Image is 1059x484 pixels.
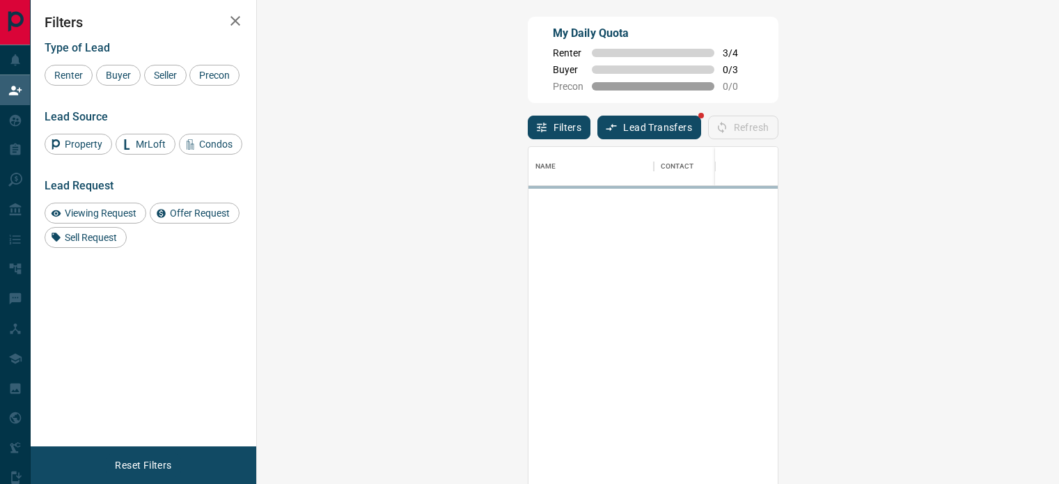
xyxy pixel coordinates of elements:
span: Viewing Request [60,208,141,219]
span: Condos [194,139,237,150]
div: Property [45,134,112,155]
div: MrLoft [116,134,175,155]
span: Type of Lead [45,41,110,54]
button: Lead Transfers [597,116,701,139]
span: Precon [194,70,235,81]
span: MrLoft [131,139,171,150]
span: 0 / 0 [723,81,753,92]
div: Name [535,147,556,186]
div: Condos [179,134,242,155]
p: My Daily Quota [553,25,753,42]
span: Sell Request [60,232,122,243]
span: Buyer [101,70,136,81]
span: Seller [149,70,182,81]
div: Buyer [96,65,141,86]
button: Reset Filters [106,453,180,477]
div: Sell Request [45,227,127,248]
div: Offer Request [150,203,240,224]
h2: Filters [45,14,242,31]
div: Renter [45,65,93,86]
div: Name [528,147,654,186]
span: Renter [49,70,88,81]
div: Contact [661,147,694,186]
span: Lead Request [45,179,113,192]
span: Property [60,139,107,150]
span: Precon [553,81,583,92]
div: Viewing Request [45,203,146,224]
span: Lead Source [45,110,108,123]
span: Offer Request [165,208,235,219]
span: Buyer [553,64,583,75]
span: 3 / 4 [723,47,753,58]
span: Renter [553,47,583,58]
div: Precon [189,65,240,86]
div: Seller [144,65,187,86]
div: Contact [654,147,765,186]
span: 0 / 3 [723,64,753,75]
button: Filters [528,116,591,139]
